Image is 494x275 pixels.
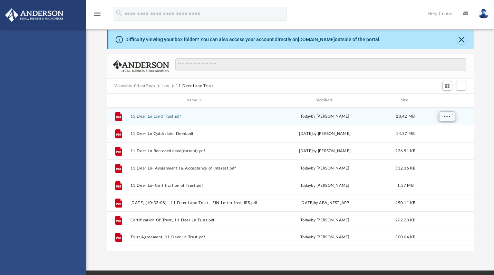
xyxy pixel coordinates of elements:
[395,235,415,239] span: 300.64 KB
[107,108,474,251] div: grid
[3,8,66,22] img: Anderson Advisors Platinum Portal
[261,148,389,154] div: [DATE] by [PERSON_NAME]
[93,13,101,18] a: menu
[130,218,258,222] button: Certification Of Trust, 11 Deer Ln Trust.pdf
[261,182,389,189] div: by [PERSON_NAME]
[395,201,415,204] span: 490.11 KB
[130,201,258,205] button: [DATE] (10:32:08) - 11 Deer Lane Trust - EIN Letter from IRS.pdf
[300,166,311,170] span: today
[110,97,127,103] div: id
[261,217,389,223] div: by [PERSON_NAME]
[114,83,155,89] button: Viewable-ClientDocs
[300,183,311,187] span: today
[456,81,466,91] button: Add
[130,235,258,239] button: Trust Agreement, 11 Deer Ln Trust.pdf
[442,81,453,91] button: Switch to Grid View
[93,10,101,18] i: menu
[176,83,213,89] button: 11 Deer Lane Trust
[478,9,489,19] img: User Pic
[125,36,381,43] div: Difficulty viewing your box folder? You can also access your account directly on outside of the p...
[298,37,335,42] a: [DOMAIN_NAME]
[130,183,258,188] button: 11 Deer Ln- Certification of Trust.pdf
[457,35,466,44] button: Close
[300,114,311,118] span: today
[397,183,414,187] span: 1.57 MB
[130,114,258,119] button: 11 Deer Ln Land Trust.pdf
[395,166,415,170] span: 532.36 KB
[395,218,415,222] span: 262.28 KB
[261,200,389,206] div: [DATE] by ABA_NEST_APP
[396,131,415,135] span: 14.57 MB
[439,111,455,121] button: More options
[261,165,389,171] div: by [PERSON_NAME]
[261,97,389,103] div: Modified
[261,130,389,137] div: [DATE] by [PERSON_NAME]
[175,58,466,71] input: Search files and folders
[162,83,169,89] button: Law
[115,9,123,17] i: search
[261,234,389,240] div: by [PERSON_NAME]
[300,235,311,239] span: today
[261,113,389,119] div: by [PERSON_NAME]
[392,97,419,103] div: Size
[130,131,258,136] button: 11 Deer Ln Quickclaim Deed.pdf
[396,114,415,118] span: 20.42 MB
[395,149,415,153] span: 226.51 KB
[130,166,258,171] button: 11 Deer Ln- Assignment a& Acceptance of Interest.pdf
[422,97,471,103] div: id
[300,218,311,222] span: today
[130,149,258,153] button: 11 Deer Ln Recorded deed(current).pdf
[130,97,258,103] div: Name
